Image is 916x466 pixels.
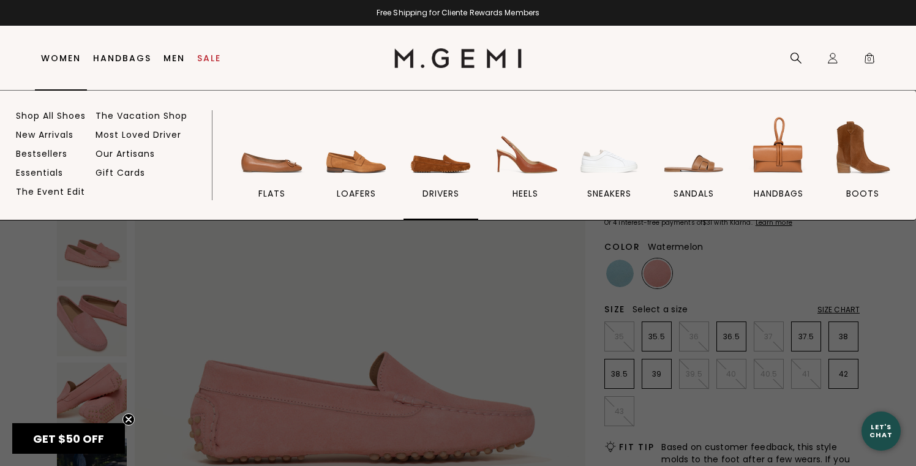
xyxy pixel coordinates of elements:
span: flats [258,188,285,199]
a: Gift Cards [96,167,145,178]
div: Let's Chat [862,423,901,438]
span: loafers [337,188,376,199]
a: Bestsellers [16,148,67,159]
a: loafers [319,113,394,220]
span: GET $50 OFF [33,431,104,446]
a: Essentials [16,167,63,178]
img: flats [238,113,306,182]
a: flats [235,113,309,220]
span: drivers [422,188,459,199]
a: New Arrivals [16,129,73,140]
a: sandals [656,113,731,220]
div: GET $50 OFFClose teaser [12,423,125,454]
span: BOOTS [846,188,879,199]
img: sneakers [575,113,644,182]
img: M.Gemi [394,48,522,68]
img: handbags [744,113,813,182]
span: sneakers [587,188,631,199]
a: The Vacation Shop [96,110,187,121]
img: sandals [659,113,728,182]
button: Close teaser [122,413,135,426]
a: Most Loved Driver [96,129,181,140]
span: 0 [863,54,876,67]
a: Our Artisans [96,148,155,159]
a: Shop All Shoes [16,110,86,121]
a: Men [163,53,185,63]
a: sneakers [572,113,647,220]
img: drivers [407,113,475,182]
a: BOOTS [825,113,900,220]
a: handbags [741,113,816,220]
a: heels [488,113,563,220]
a: Women [41,53,81,63]
a: Handbags [93,53,151,63]
img: BOOTS [828,113,897,182]
a: Sale [197,53,221,63]
span: heels [512,188,538,199]
span: sandals [674,188,714,199]
img: heels [491,113,560,182]
span: handbags [754,188,803,199]
a: The Event Edit [16,186,85,197]
a: drivers [404,113,478,220]
img: loafers [322,113,391,182]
